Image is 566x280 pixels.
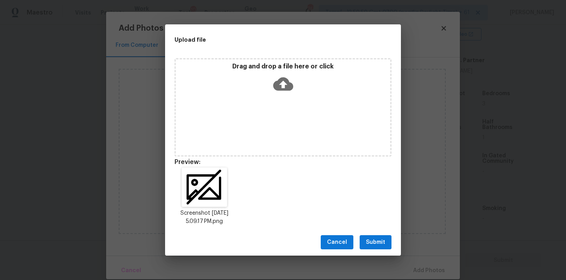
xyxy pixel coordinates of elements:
p: Screenshot [DATE] 5.09.17 PM.png [175,209,234,226]
button: Cancel [321,235,353,250]
p: Drag and drop a file here or click [176,63,390,71]
span: Cancel [327,238,347,247]
span: Submit [366,238,385,247]
h2: Upload file [175,35,356,44]
img: dZk9tf7PrwW83LLrLwXKsI4AAAggggAACcQoQHD10NeDl+wTLaNCLGvaC+2Y7V9RjZduXbQgggAACCCCAwHgECI4eelGCXfBw... [182,168,227,207]
button: Submit [360,235,391,250]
